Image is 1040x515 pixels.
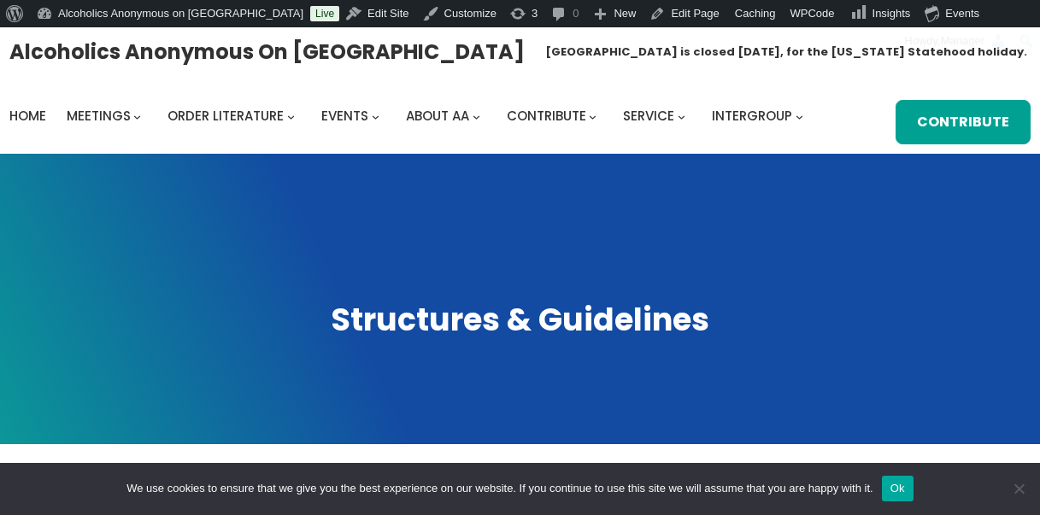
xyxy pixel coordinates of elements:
span: Service [623,107,674,125]
a: About AA [406,104,469,128]
span: Order Literature [167,107,284,125]
button: Contribute submenu [589,112,596,120]
a: Contribute [896,100,1031,144]
a: Intergroup [712,104,792,128]
span: Manager [941,34,984,47]
a: Meetings [67,104,131,128]
button: Meetings submenu [133,112,141,120]
span: About AA [406,107,469,125]
nav: Intergroup [9,104,809,128]
a: Events [321,104,368,128]
a: Live [310,6,339,21]
button: Events submenu [372,112,379,120]
span: Insights [873,7,911,20]
span: We use cookies to ensure that we give you the best experience on our website. If you continue to ... [126,480,873,497]
span: Home [9,107,46,125]
button: Service submenu [678,112,685,120]
span: Meetings [67,107,131,125]
span: Contribute [507,107,586,125]
span: No [1010,480,1027,497]
a: Service [623,104,674,128]
button: About AA submenu [473,112,480,120]
a: Howdy, [898,27,1014,55]
h1: [GEOGRAPHIC_DATA] is closed [DATE], for the [US_STATE] Statehood holiday. [545,44,1027,61]
button: Intergroup submenu [796,112,803,120]
button: Order Literature submenu [287,112,295,120]
a: Home [9,104,46,128]
a: Contribute [507,104,586,128]
span: Intergroup [712,107,792,125]
a: Alcoholics Anonymous on [GEOGRAPHIC_DATA] [9,33,525,70]
button: Ok [882,476,914,501]
h1: Structures & Guidelines [16,299,1023,342]
span: Events [321,107,368,125]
